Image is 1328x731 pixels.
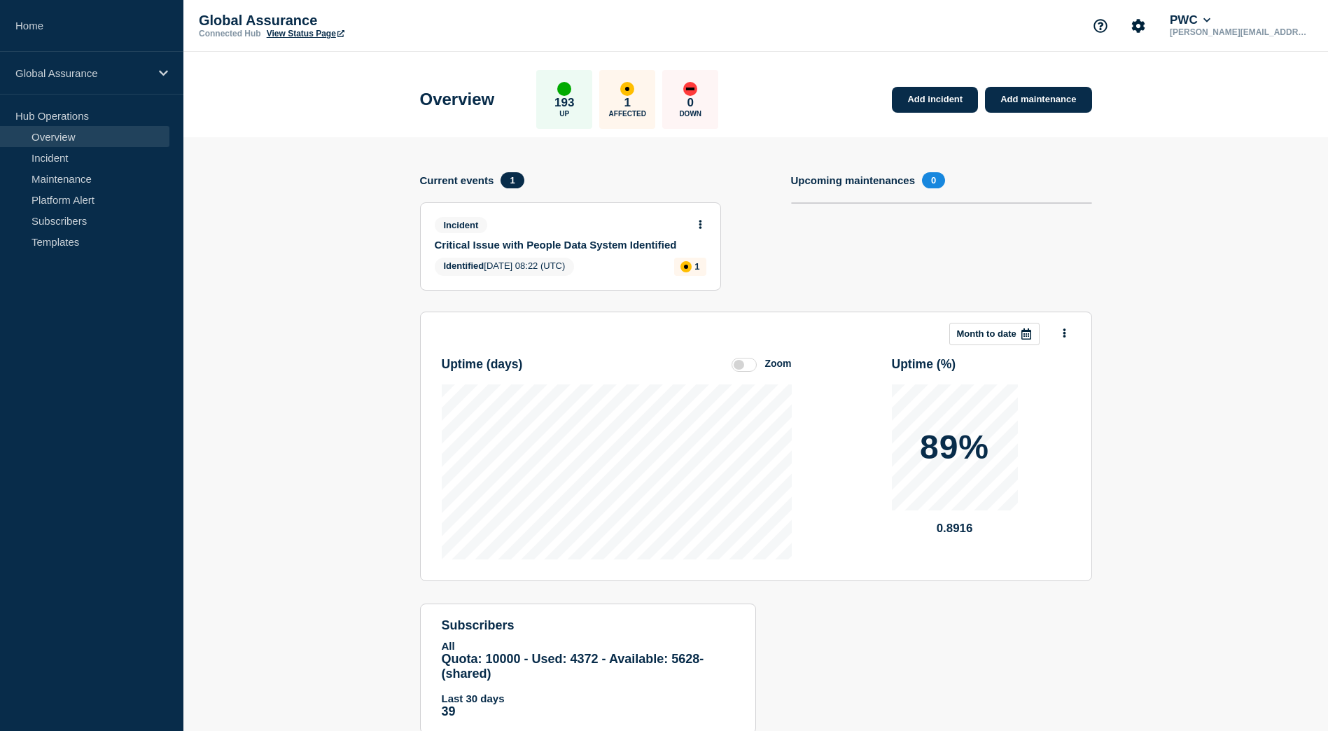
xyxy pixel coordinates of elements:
a: Add incident [892,87,978,113]
p: 193 [554,96,574,110]
h3: Uptime ( days ) [442,357,523,372]
p: Down [679,110,701,118]
h3: Uptime ( % ) [892,357,956,372]
p: 1 [624,96,631,110]
span: 1 [501,172,524,188]
p: 89% [920,431,989,464]
span: Identified [444,260,484,271]
p: 0.8916 [892,522,1018,536]
p: 39 [442,704,734,719]
h1: Overview [420,90,495,109]
button: Account settings [1124,11,1153,41]
span: Quota: 10000 - Used: 4372 - Available: 5628 - (shared) [442,652,704,681]
a: View Status Page [267,29,344,39]
a: Critical Issue with People Data System Identified [435,239,687,251]
p: Month to date [957,328,1016,339]
button: Month to date [949,323,1040,345]
div: up [557,82,571,96]
div: Zoom [764,358,791,369]
p: Global Assurance [15,67,150,79]
h4: Current events [420,174,494,186]
h4: subscribers [442,618,734,633]
span: Incident [435,217,488,233]
p: [PERSON_NAME][EMAIL_ADDRESS][PERSON_NAME][DOMAIN_NAME] [1167,27,1313,37]
h4: Upcoming maintenances [791,174,916,186]
p: 0 [687,96,694,110]
p: Connected Hub [199,29,261,39]
div: affected [680,261,692,272]
p: Affected [609,110,646,118]
p: Global Assurance [199,13,479,29]
span: [DATE] 08:22 (UTC) [435,258,575,276]
button: Support [1086,11,1115,41]
p: 1 [694,261,699,272]
button: PWC [1167,13,1213,27]
p: Last 30 days [442,692,734,704]
p: All [442,640,734,652]
div: affected [620,82,634,96]
p: Up [559,110,569,118]
div: down [683,82,697,96]
span: 0 [922,172,945,188]
a: Add maintenance [985,87,1091,113]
